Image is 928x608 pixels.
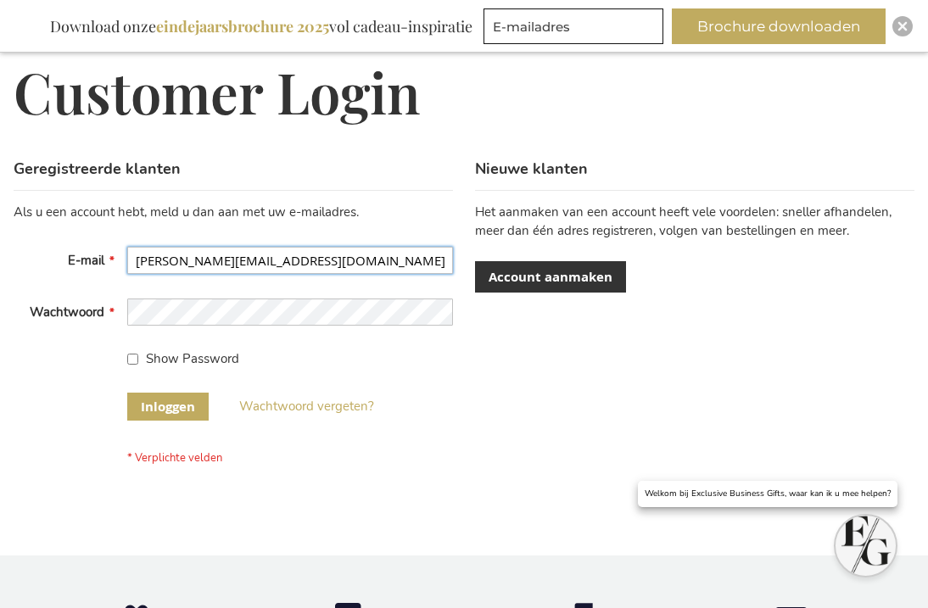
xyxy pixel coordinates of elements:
[484,8,668,49] form: marketing offers and promotions
[68,252,104,269] span: E-mail
[14,159,181,179] strong: Geregistreerde klanten
[141,398,195,416] span: Inloggen
[239,398,374,415] span: Wachtwoord vergeten?
[127,354,138,365] input: Show Password
[42,8,480,44] div: Download onze vol cadeau-inspiratie
[484,8,663,44] input: E-mailadres
[475,261,626,293] a: Account aanmaken
[146,350,239,367] span: Show Password
[156,16,329,36] b: eindejaarsbrochure 2025
[475,204,914,240] p: Het aanmaken van een account heeft vele voordelen: sneller afhandelen, meer dan één adres registr...
[14,55,421,128] span: Customer Login
[239,398,374,416] a: Wachtwoord vergeten?
[489,268,612,286] span: Account aanmaken
[14,204,453,221] div: Als u een account hebt, meld u dan aan met uw e-mailadres.
[892,16,913,36] div: Close
[672,8,886,44] button: Brochure downloaden
[475,159,588,179] strong: Nieuwe klanten
[897,21,908,31] img: Close
[127,247,454,274] input: E-mail
[127,393,209,421] button: Inloggen
[30,304,104,321] span: Wachtwoord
